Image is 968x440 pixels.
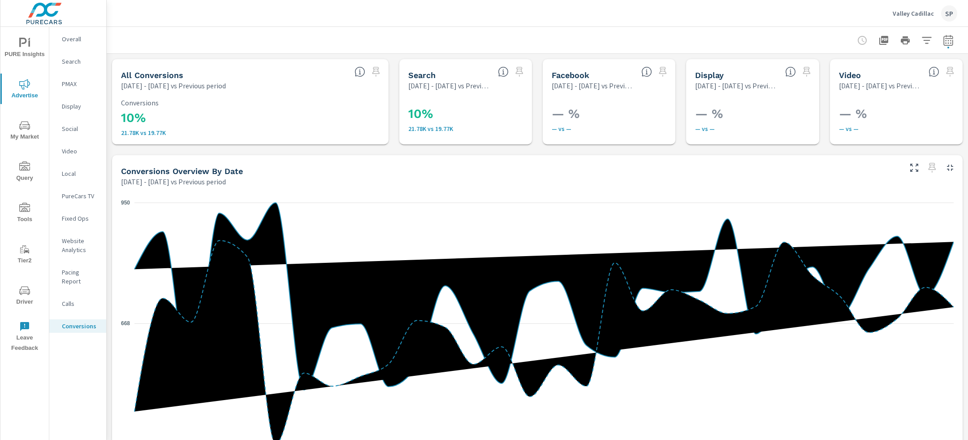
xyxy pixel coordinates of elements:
button: Print Report [896,31,914,49]
div: Calls [49,297,106,310]
span: Select a preset date range to save this widget [369,65,383,79]
span: Tools [3,203,46,225]
p: 21,776 vs 19,767 [408,125,527,132]
p: [DATE] - [DATE] vs Previous period [695,80,778,91]
p: 21.78K vs 19.77K [121,129,380,136]
p: Valley Cadillac [893,9,934,17]
p: Display [62,102,99,111]
div: Local [49,167,106,180]
p: Local [62,169,99,178]
p: Fixed Ops [62,214,99,223]
div: Overall [49,32,106,46]
p: [DATE] - [DATE] vs Previous period [408,80,491,91]
div: Fixed Ops [49,212,106,225]
h5: Conversions Overview By Date [121,166,243,176]
div: nav menu [0,27,49,357]
span: Leave Feedback [3,321,46,353]
span: Select a preset date range to save this widget [799,65,814,79]
p: — vs — [552,125,670,132]
p: Search [62,57,99,66]
span: Select a preset date range to save this widget [925,161,939,175]
span: My Market [3,120,46,142]
p: [DATE] - [DATE] vs Previous period [839,80,921,91]
button: Make Fullscreen [907,161,921,175]
h5: Video [839,70,861,80]
span: All Conversions include Actions, Leads and Unmapped Conversions [354,66,365,77]
div: Video [49,144,106,158]
p: PMAX [62,79,99,88]
span: PURE Insights [3,38,46,60]
span: Video Conversions include Actions, Leads and Unmapped Conversions [929,66,939,77]
p: [DATE] - [DATE] vs Previous period [552,80,634,91]
div: PMAX [49,77,106,91]
div: PureCars TV [49,189,106,203]
h5: Display [695,70,724,80]
p: — vs — [839,125,957,132]
p: Conversions [62,322,99,331]
span: Search Conversions include Actions, Leads and Unmapped Conversions. [498,66,509,77]
p: Conversions [121,99,380,107]
text: 950 [121,200,130,206]
div: Search [49,55,106,68]
h3: — % [552,106,670,122]
h3: — % [839,106,957,122]
span: Select a preset date range to save this widget [512,65,527,79]
button: Select Date Range [939,31,957,49]
p: — vs — [695,125,813,132]
h5: Search [408,70,436,80]
p: Overall [62,35,99,44]
span: Advertise [3,79,46,101]
p: Pacing Report [62,268,99,286]
div: Display [49,100,106,113]
span: Display Conversions include Actions, Leads and Unmapped Conversions [785,66,796,77]
p: Calls [62,299,99,308]
h5: All Conversions [121,70,183,80]
span: Driver [3,285,46,307]
span: Select a preset date range to save this widget [656,65,670,79]
button: "Export Report to PDF" [875,31,893,49]
text: 668 [121,320,130,327]
p: PureCars TV [62,192,99,200]
span: Tier2 [3,244,46,266]
h3: 10% [408,106,527,122]
p: Website Analytics [62,236,99,254]
p: Social [62,124,99,133]
span: All conversions reported from Facebook with duplicates filtered out [641,66,652,77]
div: Website Analytics [49,234,106,257]
h5: Facebook [552,70,589,80]
button: Minimize Widget [943,161,957,175]
div: Pacing Report [49,266,106,288]
div: SP [941,5,957,22]
button: Apply Filters [918,31,936,49]
p: [DATE] - [DATE] vs Previous period [121,176,226,187]
span: Query [3,161,46,183]
p: Video [62,147,99,156]
p: [DATE] - [DATE] vs Previous period [121,80,226,91]
h3: 10% [121,110,380,126]
div: Social [49,122,106,135]
h3: — % [695,106,813,122]
div: Conversions [49,319,106,333]
span: Select a preset date range to save this widget [943,65,957,79]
